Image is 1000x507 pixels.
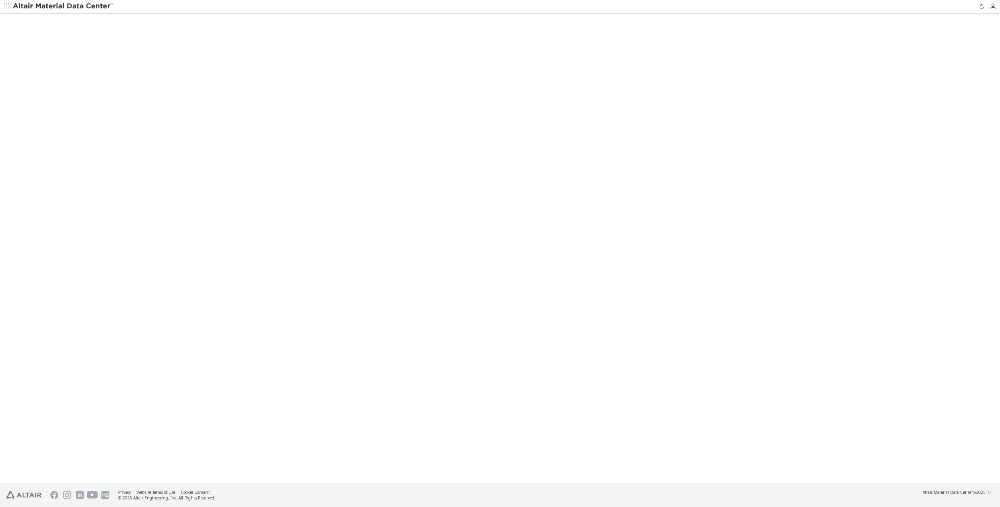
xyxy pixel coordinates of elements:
div: (v2025.1) [923,489,990,495]
a: Cookie Consent [181,489,210,495]
img: Altair Engineering [6,491,42,499]
img: Altair Material Data Center [13,2,115,10]
div: © 2025 Altair Engineering, Inc. All Rights Reserved. [118,495,215,501]
a: Website Terms of Use [136,489,175,495]
span: Altair Material Data Center [923,489,973,495]
a: Privacy [118,489,131,495]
